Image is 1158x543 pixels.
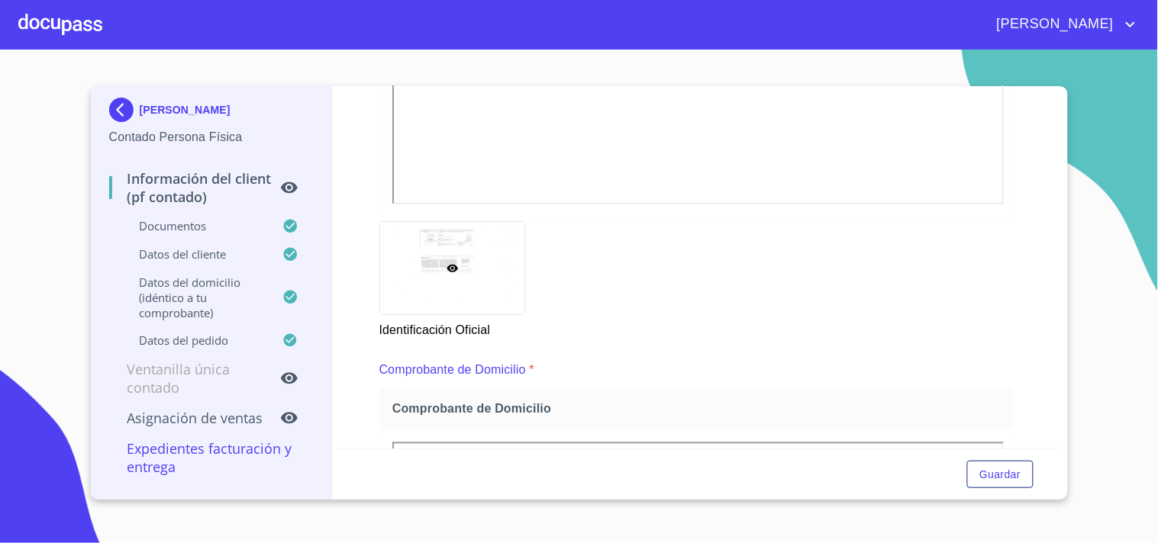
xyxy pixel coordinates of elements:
p: Comprobante de Domicilio [379,361,526,379]
p: Datos del cliente [109,246,283,262]
p: [PERSON_NAME] [140,104,231,116]
button: account of current user [985,12,1140,37]
p: Contado Persona Física [109,128,314,146]
div: [PERSON_NAME] [109,98,314,128]
span: Guardar [979,465,1021,484]
button: Guardar [967,461,1033,489]
p: Documentos [109,218,283,233]
p: Identificación Oficial [379,315,524,339]
p: Datos del pedido [109,333,283,348]
p: Asignación de Ventas [109,409,281,427]
span: [PERSON_NAME] [985,12,1121,37]
p: Datos del domicilio (idéntico a tu comprobante) [109,275,283,320]
img: Docupass spot blue [109,98,140,122]
p: Ventanilla única contado [109,360,281,397]
span: Comprobante de Domicilio [392,401,1007,417]
p: Expedientes Facturación y Entrega [109,439,314,476]
p: Información del Client (PF contado) [109,169,281,206]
